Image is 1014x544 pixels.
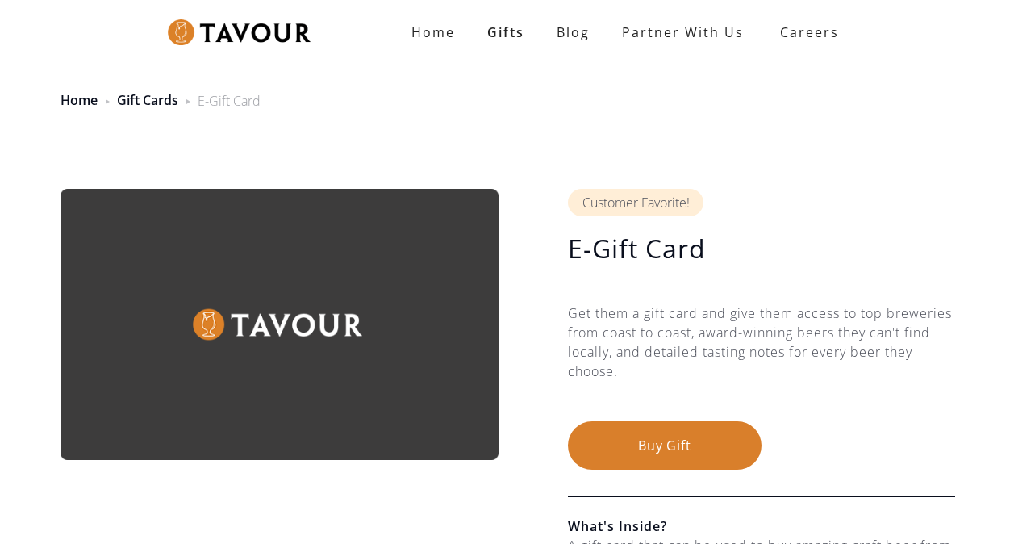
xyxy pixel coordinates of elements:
[568,232,955,265] h1: E-Gift Card
[568,189,703,216] div: Customer Favorite!
[198,91,261,111] div: E-Gift Card
[568,421,762,470] button: Buy Gift
[117,91,178,109] a: Gift Cards
[61,91,98,109] a: Home
[411,23,455,41] strong: Home
[395,16,471,48] a: Home
[606,16,760,48] a: partner with us
[568,517,955,536] h6: What's Inside?
[540,16,606,48] a: Blog
[471,16,540,48] a: Gifts
[780,16,839,48] strong: Careers
[568,303,955,421] div: Get them a gift card and give them access to top breweries from coast to coast, award-winning bee...
[760,10,851,55] a: Careers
